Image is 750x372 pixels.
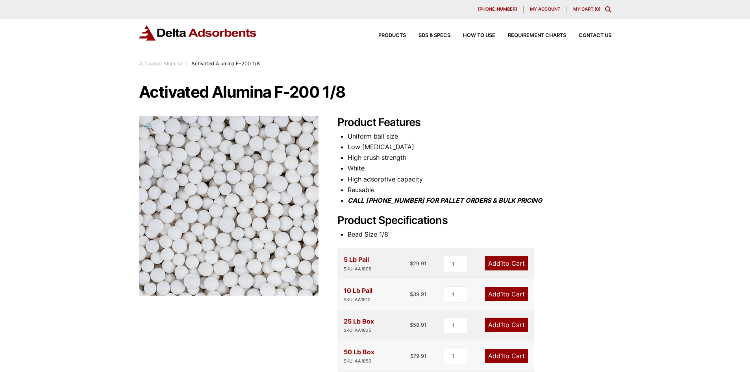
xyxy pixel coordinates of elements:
[191,61,260,67] span: Activated Alumina F-200 1/8
[478,7,517,11] span: [PHONE_NUMBER]
[410,260,426,267] bdi: 29.91
[410,291,426,297] bdi: 39.91
[344,347,374,365] div: 50 Lb Box
[337,116,611,129] h2: Product Features
[348,152,611,163] li: High crush strength
[485,256,528,270] a: Add1to Cart
[579,33,611,38] span: Contact Us
[344,316,374,334] div: 25 Lb Box
[348,163,611,174] li: White
[344,327,374,334] div: SKU: AA1825
[410,322,426,328] bdi: 58.91
[410,260,413,267] span: $
[344,285,372,304] div: 10 Lb Pail
[410,322,413,328] span: $
[348,229,611,240] li: Bead Size 1/8"
[508,33,566,38] span: Requirement Charts
[145,122,154,131] span: 🔍
[406,33,450,38] a: SDS & SPECS
[485,287,528,301] a: Add1to Cart
[596,6,599,12] span: 0
[495,33,566,38] a: Requirement Charts
[139,84,611,100] h1: Activated Alumina F-200 1/8
[410,353,426,359] bdi: 79.91
[410,291,413,297] span: $
[500,290,503,298] span: 1
[378,33,406,38] span: Products
[485,318,528,332] a: Add1to Cart
[573,6,600,12] a: My Cart (0)
[348,174,611,185] li: High adsorptive capacity
[139,116,161,138] a: View full-screen image gallery
[344,357,374,365] div: SKU: AA1850
[186,61,187,67] span: :
[139,25,257,41] img: Delta Adsorbents
[472,6,524,13] a: [PHONE_NUMBER]
[566,33,611,38] a: Contact Us
[500,321,503,329] span: 1
[348,185,611,195] li: Reusable
[366,33,406,38] a: Products
[450,33,495,38] a: How to Use
[344,254,371,272] div: 5 Lb Pail
[348,196,542,204] i: CALL [PHONE_NUMBER] FOR PALLET ORDERS & BULK PRICING
[344,296,372,304] div: SKU: AA1810
[485,349,528,363] a: Add1to Cart
[530,7,560,11] span: My account
[348,131,611,142] li: Uniform ball size
[524,6,567,13] a: My account
[410,353,413,359] span: $
[348,142,611,152] li: Low [MEDICAL_DATA]
[139,61,182,67] a: Activated Alumina
[500,259,503,267] span: 1
[419,33,450,38] span: SDS & SPECS
[500,352,503,360] span: 1
[605,6,611,13] div: Toggle Modal Content
[344,265,371,273] div: SKU: AA1805
[463,33,495,38] span: How to Use
[337,214,611,227] h2: Product Specifications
